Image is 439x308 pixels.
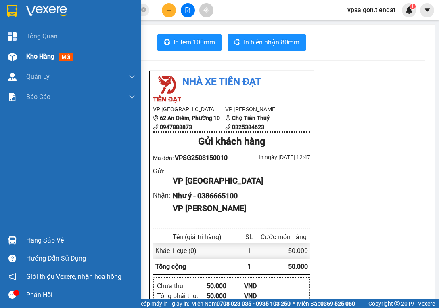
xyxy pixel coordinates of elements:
div: Hàng sắp về [26,234,135,247]
b: Chợ Tiên Thuỷ [232,115,270,121]
b: 0325384623 [232,124,264,130]
span: Tổng Quan [26,31,58,41]
span: environment [225,115,231,121]
span: Giới thiệu Vexere, nhận hoa hồng [26,272,121,282]
div: [PERSON_NAME] [94,7,159,25]
img: dashboard-icon [8,32,17,41]
span: aim [203,7,209,13]
span: 50.000 [288,263,308,270]
span: phone [225,124,231,130]
li: Nhà xe Tiến Đạt [153,74,310,90]
span: question-circle [8,255,16,262]
strong: 0369 525 060 [320,300,355,307]
img: warehouse-icon [8,73,17,81]
span: 1 [411,4,414,9]
span: Khác - 1 cục (0) [155,247,197,255]
button: aim [199,3,213,17]
span: Cung cấp máy in - giấy in: [126,299,189,308]
div: VP [GEOGRAPHIC_DATA] [173,175,304,187]
div: Cước món hàng [259,233,308,241]
span: In biên nhận 80mm [244,37,299,47]
button: printerIn tem 100mm [157,34,222,51]
span: Báo cáo [26,92,50,102]
span: printer [234,39,240,46]
div: Như ý - 0386665100 [173,190,304,202]
div: 50.000 [207,291,244,301]
div: VP [PERSON_NAME] [173,202,304,215]
span: Nhận: [94,7,114,15]
span: 1 [247,263,251,270]
img: solution-icon [8,93,17,101]
span: close-circle [141,7,146,12]
div: 50.000 [207,281,244,291]
div: Gửi : [153,166,173,176]
div: Hướng dẫn sử dụng [26,253,135,265]
div: Tên (giá trị hàng) [155,233,239,241]
span: ⚪️ [293,302,295,305]
div: 1 [241,243,257,259]
span: Chưa thu : [93,53,124,61]
div: Chưa thu : [157,281,207,291]
img: logo.jpg [153,74,181,103]
span: copyright [394,301,400,306]
button: plus [162,3,176,17]
span: Tổng cộng [155,263,186,270]
div: Mã đơn: [153,153,232,163]
span: close-circle [141,6,146,14]
img: warehouse-icon [8,236,17,245]
div: Phản hồi [26,289,135,301]
button: file-add [181,3,195,17]
span: message [8,291,16,299]
b: 0947888873 [160,124,192,130]
sup: 1 [410,4,416,9]
span: Miền Bắc [297,299,355,308]
div: [GEOGRAPHIC_DATA] [7,7,89,25]
span: down [129,94,135,100]
span: plus [166,7,172,13]
div: Gửi khách hàng [153,134,310,150]
button: caret-down [420,3,434,17]
span: Gửi: [7,7,19,15]
span: Kho hàng [26,53,54,60]
div: Nhận : [153,190,173,200]
div: In ngày: [DATE] 12:47 [232,153,310,162]
div: VND [244,281,282,291]
b: 62 An Điềm, Phường 10 [160,115,220,121]
div: 50.000 [93,51,160,62]
span: file-add [185,7,190,13]
img: logo-vxr [7,5,17,17]
span: phone [153,124,159,130]
span: notification [8,273,16,281]
img: icon-new-feature [406,6,413,14]
span: environment [153,115,159,121]
strong: 0708 023 035 - 0935 103 250 [217,300,291,307]
span: In tem 100mm [174,37,215,47]
span: down [129,74,135,80]
img: warehouse-icon [8,53,17,61]
span: mới [59,53,73,61]
li: VP [GEOGRAPHIC_DATA] [153,105,225,114]
span: vpsaigon.tiendat [341,5,402,15]
div: 0386665100 [94,35,159,46]
div: 50.000 [257,243,310,259]
span: printer [164,39,170,46]
span: | [361,299,362,308]
li: VP [PERSON_NAME] [225,105,297,114]
div: SL [243,233,255,241]
div: Tổng phải thu : [157,291,207,301]
span: Miền Nam [191,299,291,308]
div: Như ý [94,25,159,35]
span: Quản Lý [26,72,50,82]
button: printerIn biên nhận 80mm [228,34,306,51]
span: VPSG2508150010 [175,154,228,162]
div: VND [244,291,282,301]
span: caret-down [424,6,431,14]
